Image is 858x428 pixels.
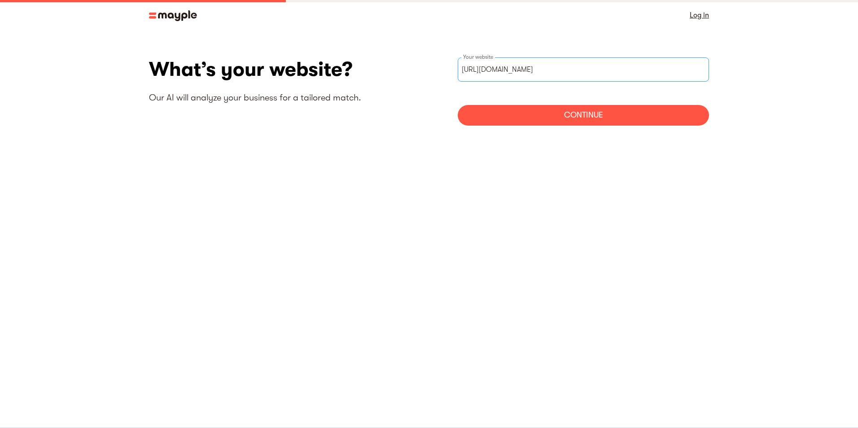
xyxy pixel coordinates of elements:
p: Our AI will analyze your business for a tailored match. [149,92,429,104]
label: Your website [461,53,495,61]
a: Log in [690,9,709,22]
iframe: Chat Widget [696,324,858,428]
form: websiteStep [458,57,709,126]
h1: What’s your website? [149,57,429,81]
